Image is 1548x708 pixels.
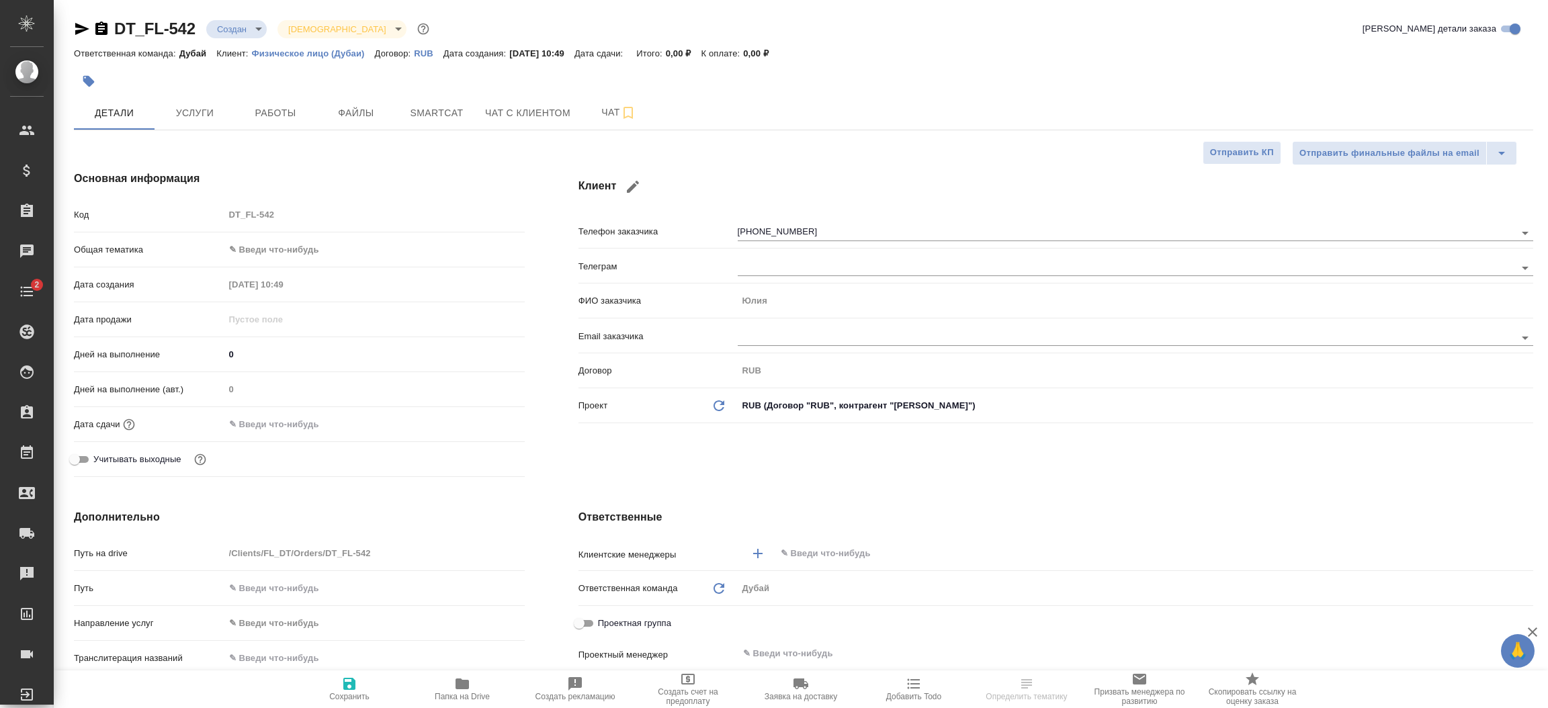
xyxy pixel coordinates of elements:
svg: Подписаться [620,105,636,121]
p: Код [74,208,224,222]
a: Физическое лицо (Дубаи) [252,47,375,58]
button: Open [1516,328,1535,347]
input: ✎ Введи что-нибудь [224,648,525,668]
button: Если добавить услуги и заполнить их объемом, то дата рассчитается автоматически [120,416,138,433]
button: Выбери, если сб и вс нужно считать рабочими днями для выполнения заказа. [191,451,209,468]
h4: Ответственные [578,509,1533,525]
div: Создан [206,20,267,38]
span: Определить тематику [986,692,1067,701]
span: 2 [26,278,47,292]
button: Отправить КП [1203,141,1281,165]
input: Пустое поле [738,291,1533,310]
p: Ответственная команда [578,582,678,595]
span: Сохранить [329,692,370,701]
span: Услуги [163,105,227,122]
p: Email заказчика [578,330,738,343]
button: Добавить тэг [74,67,103,96]
span: Скопировать ссылку на оценку заказа [1204,687,1301,706]
p: 0,00 ₽ [743,48,779,58]
span: Чат [587,104,651,121]
input: ✎ Введи что-нибудь [224,578,525,598]
span: Отправить финальные файлы на email [1299,146,1479,161]
span: Отправить КП [1210,145,1274,161]
a: RUB [414,47,443,58]
p: Дата продажи [74,313,224,326]
p: Дата создания: [443,48,509,58]
button: Создать счет на предоплату [632,670,744,708]
input: ✎ Введи что-нибудь [224,414,342,434]
a: DT_FL-542 [114,19,196,38]
span: Чат с клиентом [485,105,570,122]
span: Детали [82,105,146,122]
p: ФИО заказчика [578,294,738,308]
p: Договор [578,364,738,378]
p: Дней на выполнение [74,348,224,361]
div: Дубай [738,577,1533,600]
p: Дубай [179,48,217,58]
p: RUB [414,48,443,58]
p: Транслитерация названий [74,652,224,665]
button: Скопировать ссылку для ЯМессенджера [74,21,90,37]
button: Сохранить [293,670,406,708]
input: ✎ Введи что-нибудь [779,545,1484,562]
span: Создать рекламацию [535,692,615,701]
p: Телеграм [578,260,738,273]
span: Учитывать выходные [93,453,181,466]
button: Заявка на доставку [744,670,857,708]
span: Добавить Todo [886,692,941,701]
p: Дата создания [74,278,224,292]
input: Пустое поле [738,361,1533,380]
div: ✎ Введи что-нибудь [224,238,525,261]
button: Создан [213,24,251,35]
a: 2 [3,275,50,308]
p: Договор: [375,48,415,58]
input: Пустое поле [224,380,525,399]
p: Клиентские менеджеры [578,548,738,562]
p: Путь [74,582,224,595]
span: Smartcat [404,105,469,122]
button: Создать рекламацию [519,670,632,708]
button: Отправить финальные файлы на email [1292,141,1487,165]
input: Пустое поле [224,205,525,224]
input: ✎ Введи что-нибудь [742,646,1484,662]
p: Телефон заказчика [578,225,738,238]
button: Добавить менеджера [742,537,774,570]
button: Призвать менеджера по развитию [1083,670,1196,708]
span: 🙏 [1506,637,1529,665]
div: ✎ Введи что-нибудь [229,617,509,630]
p: Проектный менеджер [578,648,738,662]
p: Дата сдачи [74,418,120,431]
button: Доп статусы указывают на важность/срочность заказа [415,20,432,38]
button: Open [1516,224,1535,242]
p: Ответственная команда: [74,48,179,58]
div: RUB (Договор "RUB", контрагент "[PERSON_NAME]") [738,394,1533,417]
h4: Клиент [578,171,1533,203]
div: Создан [277,20,406,38]
span: Файлы [324,105,388,122]
p: Дней на выполнение (авт.) [74,383,224,396]
button: 🙏 [1501,634,1535,668]
p: Направление услуг [74,617,224,630]
button: Скопировать ссылку [93,21,110,37]
input: Пустое поле [224,310,342,329]
span: [PERSON_NAME] детали заказа [1363,22,1496,36]
span: Работы [243,105,308,122]
input: ✎ Введи что-нибудь [224,345,525,364]
button: Добавить Todo [857,670,970,708]
button: Определить тематику [970,670,1083,708]
p: Дата сдачи: [574,48,626,58]
span: Проектная группа [598,617,671,630]
p: Общая тематика [74,243,224,257]
button: Open [1526,552,1529,555]
p: К оплате: [701,48,743,58]
p: Путь на drive [74,547,224,560]
p: Клиент: [216,48,251,58]
span: Заявка на доставку [765,692,837,701]
span: Папка на Drive [435,692,490,701]
h4: Основная информация [74,171,525,187]
p: Итого: [636,48,665,58]
p: [DATE] 10:49 [509,48,574,58]
p: Физическое лицо (Дубаи) [252,48,375,58]
button: Скопировать ссылку на оценку заказа [1196,670,1309,708]
div: split button [1292,141,1517,165]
